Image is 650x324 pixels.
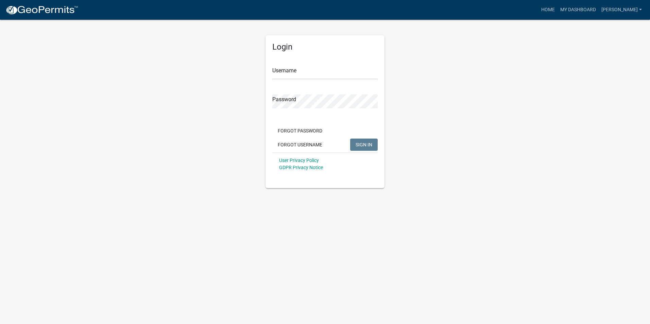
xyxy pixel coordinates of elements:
[350,139,378,151] button: SIGN IN
[272,139,328,151] button: Forgot Username
[272,125,328,137] button: Forgot Password
[279,165,323,170] a: GDPR Privacy Notice
[356,142,372,147] span: SIGN IN
[279,158,319,163] a: User Privacy Policy
[558,3,599,16] a: My Dashboard
[538,3,558,16] a: Home
[599,3,645,16] a: [PERSON_NAME]
[272,42,378,52] h5: Login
